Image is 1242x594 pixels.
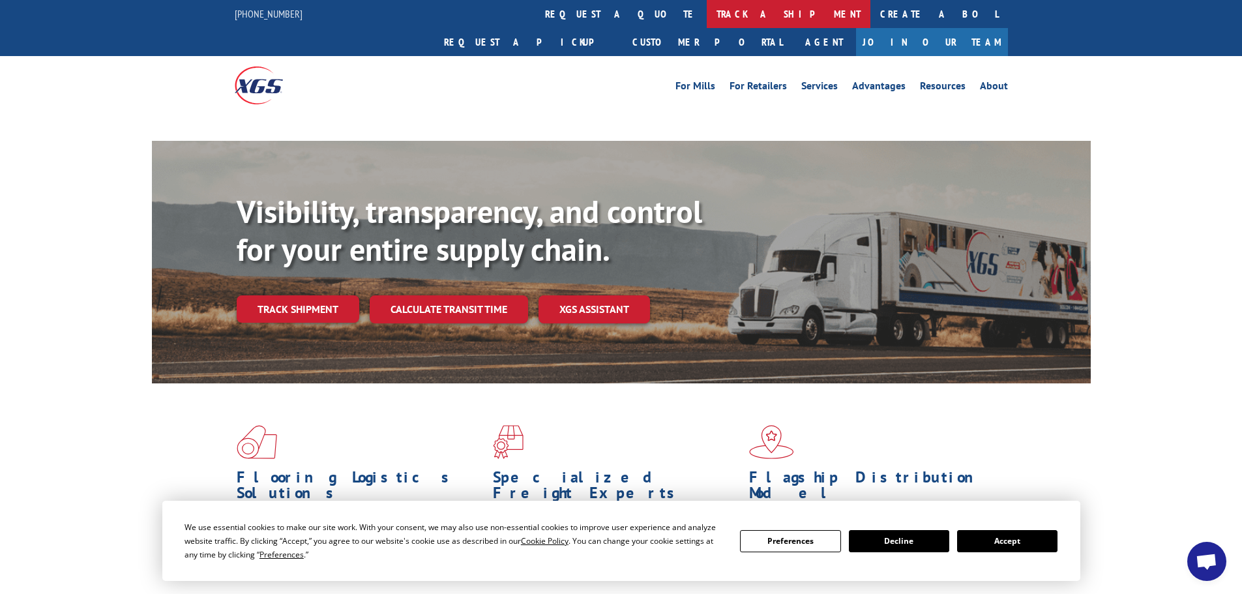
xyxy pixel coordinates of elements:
div: Cookie Consent Prompt [162,501,1080,581]
a: [PHONE_NUMBER] [235,7,303,20]
span: Cookie Policy [521,535,569,546]
a: Calculate transit time [370,295,528,323]
button: Preferences [740,530,840,552]
h1: Flagship Distribution Model [749,469,996,507]
h1: Flooring Logistics Solutions [237,469,483,507]
div: Open chat [1187,542,1226,581]
a: Services [801,81,838,95]
b: Visibility, transparency, and control for your entire supply chain. [237,191,702,269]
a: Join Our Team [856,28,1008,56]
a: For Mills [675,81,715,95]
div: We use essential cookies to make our site work. With your consent, we may also use non-essential ... [185,520,724,561]
h1: Specialized Freight Experts [493,469,739,507]
span: Preferences [259,549,304,560]
a: Request a pickup [434,28,623,56]
a: Advantages [852,81,906,95]
a: For Retailers [730,81,787,95]
a: XGS ASSISTANT [539,295,650,323]
a: Track shipment [237,295,359,323]
img: xgs-icon-total-supply-chain-intelligence-red [237,425,277,459]
img: xgs-icon-focused-on-flooring-red [493,425,524,459]
a: About [980,81,1008,95]
a: Resources [920,81,966,95]
a: Agent [792,28,856,56]
a: Customer Portal [623,28,792,56]
img: xgs-icon-flagship-distribution-model-red [749,425,794,459]
button: Decline [849,530,949,552]
button: Accept [957,530,1057,552]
